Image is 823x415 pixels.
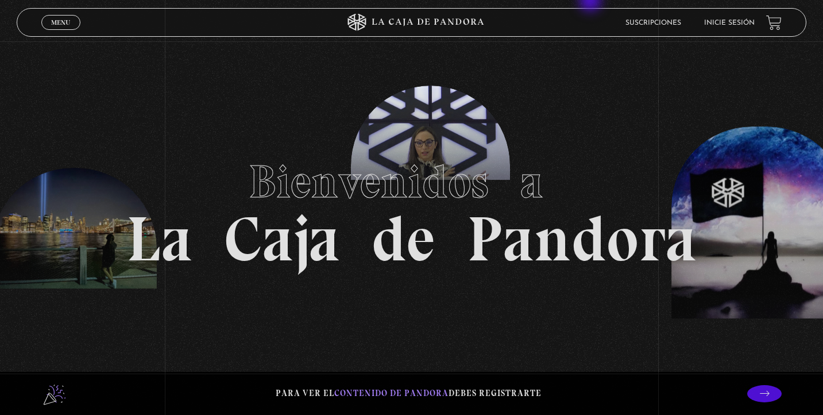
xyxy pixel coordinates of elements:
a: View your shopping cart [766,15,782,30]
span: Bienvenidos a [249,154,575,209]
p: Para ver el debes registrarte [276,386,542,401]
a: Suscripciones [625,20,681,26]
span: Cerrar [47,29,74,37]
span: Menu [51,19,70,26]
h1: La Caja de Pandora [126,144,697,271]
span: contenido de Pandora [334,388,449,398]
a: Inicie sesión [704,20,755,26]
